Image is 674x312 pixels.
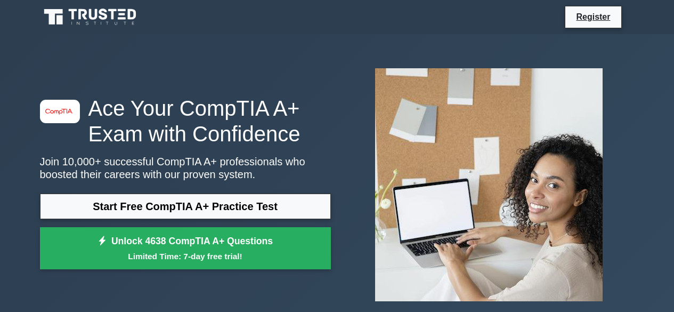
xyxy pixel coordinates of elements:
a: Unlock 4638 CompTIA A+ QuestionsLimited Time: 7-day free trial! [40,227,331,270]
small: Limited Time: 7-day free trial! [53,250,318,262]
h1: Ace Your CompTIA A+ Exam with Confidence [40,95,331,147]
p: Join 10,000+ successful CompTIA A+ professionals who boosted their careers with our proven system. [40,155,331,181]
a: Start Free CompTIA A+ Practice Test [40,194,331,219]
a: Register [570,10,616,23]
